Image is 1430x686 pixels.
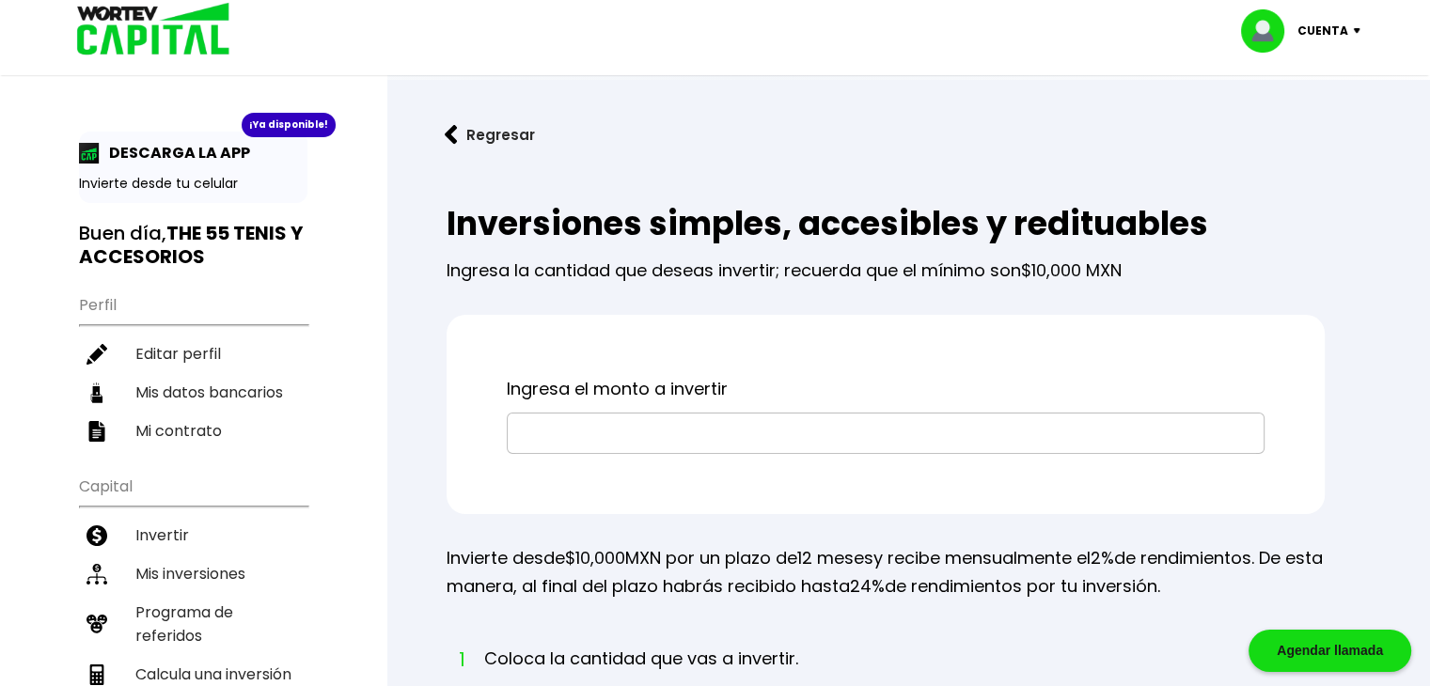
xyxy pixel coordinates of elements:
[797,546,873,569] span: 12 meses
[79,222,307,269] h3: Buen día,
[565,546,625,569] span: $10,000
[242,113,336,137] div: ¡Ya disponible!
[1091,546,1114,569] span: 2%
[456,646,465,674] span: 1
[416,110,1400,160] a: flecha izquierdaRegresar
[86,525,107,546] img: invertir-icon.b3b967d7.svg
[507,375,1265,403] p: Ingresa el monto a invertir
[86,344,107,365] img: editar-icon.952d3147.svg
[447,544,1325,600] p: Invierte desde MXN por un plazo de y recibe mensualmente el de rendimientos. De esta manera, al f...
[86,382,107,403] img: datos-icon.10cf9172.svg
[79,516,307,554] a: Invertir
[79,373,307,412] a: Mis datos bancarios
[447,205,1325,242] h2: Inversiones simples, accesibles y redituables
[86,614,107,634] img: recomiendanos-icon.9b8e9327.svg
[850,574,885,598] span: 24%
[1241,9,1297,53] img: profile-image
[79,335,307,373] a: Editar perfil
[445,125,458,145] img: flecha izquierda
[86,421,107,442] img: contrato-icon.f2db500c.svg
[447,242,1325,285] p: Ingresa la cantidad que deseas invertir; recuerda que el mínimo son
[86,564,107,585] img: inversiones-icon.6695dc30.svg
[1348,28,1374,34] img: icon-down
[100,141,250,164] p: DESCARGA LA APP
[416,110,563,160] button: Regresar
[79,593,307,655] a: Programa de referidos
[1249,630,1411,672] div: Agendar llamada
[86,664,107,685] img: calculadora-icon.17d418c4.svg
[79,554,307,593] a: Mis inversiones
[1021,258,1122,282] span: $10,000 MXN
[79,174,307,194] p: Invierte desde tu celular
[79,220,303,270] b: THE 55 TENIS Y ACCESORIOS
[79,143,100,164] img: app-icon
[79,412,307,450] a: Mi contrato
[79,284,307,450] ul: Perfil
[1297,17,1348,45] p: Cuenta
